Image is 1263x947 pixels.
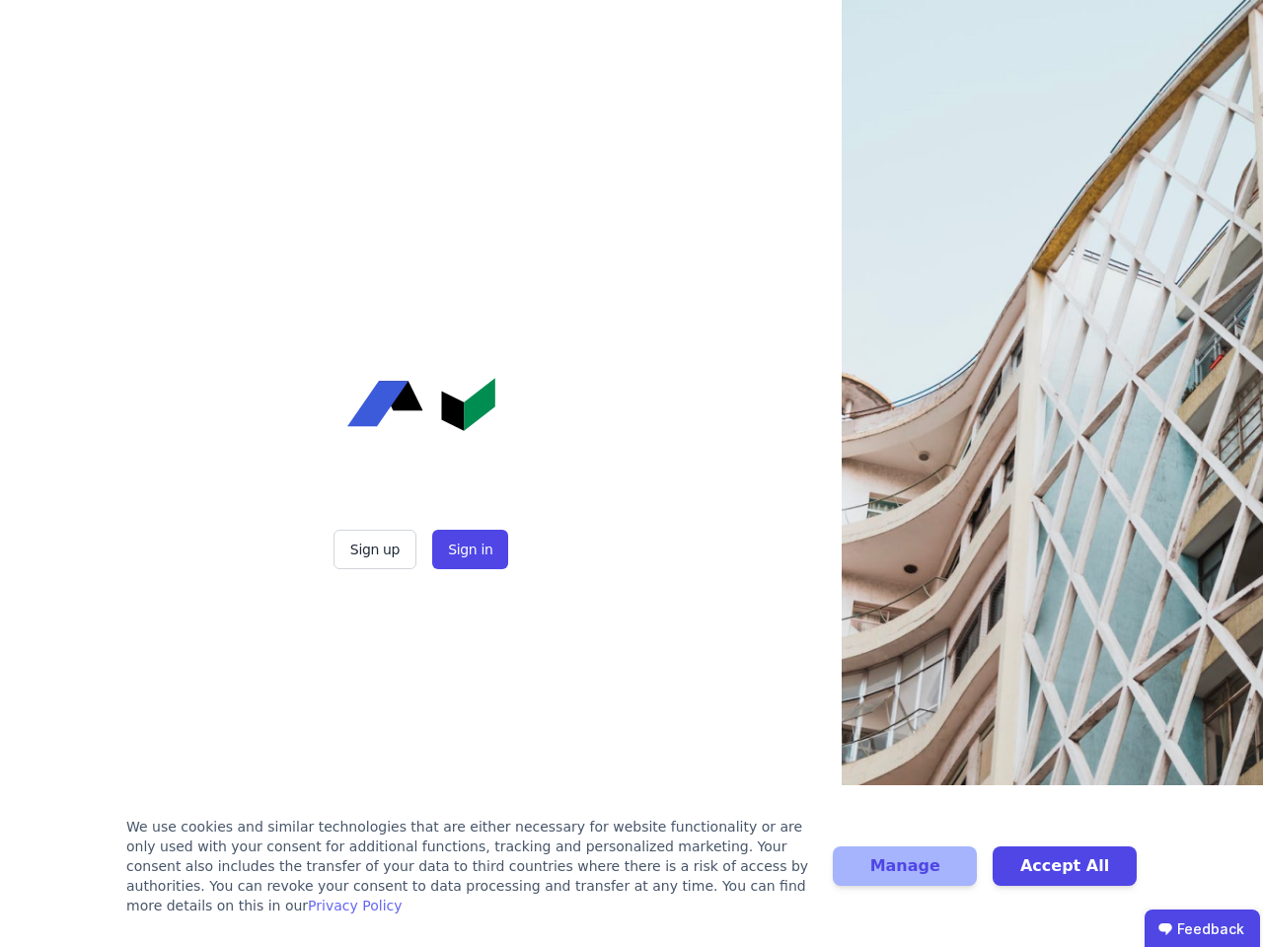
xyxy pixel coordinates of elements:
img: Concular [347,378,495,431]
div: We use cookies and similar technologies that are either necessary for website functionality or ar... [126,817,809,915]
a: Privacy Policy [308,898,402,913]
button: Manage [833,846,977,886]
button: Sign in [432,530,508,569]
button: Accept All [993,846,1137,886]
button: Sign up [334,530,416,569]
